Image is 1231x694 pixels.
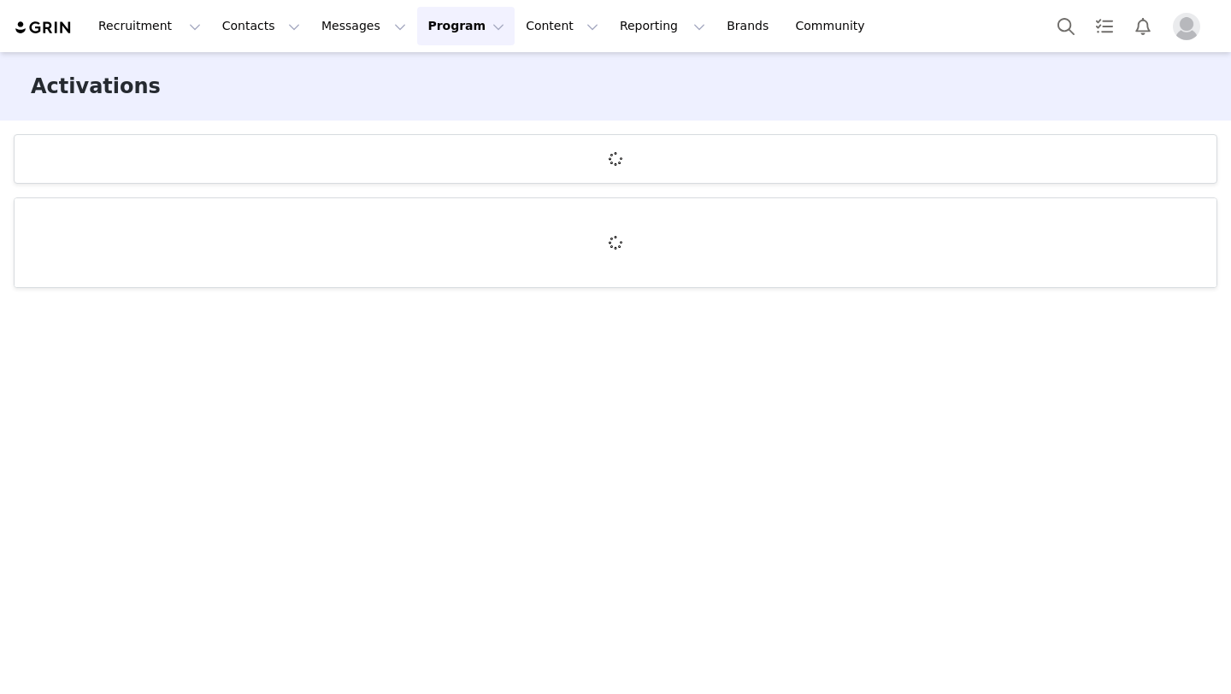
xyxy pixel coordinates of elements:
[610,7,716,45] button: Reporting
[311,7,416,45] button: Messages
[515,7,609,45] button: Content
[786,7,883,45] a: Community
[1086,7,1123,45] a: Tasks
[1047,7,1085,45] button: Search
[1124,7,1162,45] button: Notifications
[14,20,74,36] img: grin logo
[31,71,161,102] h3: Activations
[716,7,784,45] a: Brands
[1173,13,1200,40] img: placeholder-profile.jpg
[417,7,515,45] button: Program
[1163,13,1217,40] button: Profile
[88,7,211,45] button: Recruitment
[212,7,310,45] button: Contacts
